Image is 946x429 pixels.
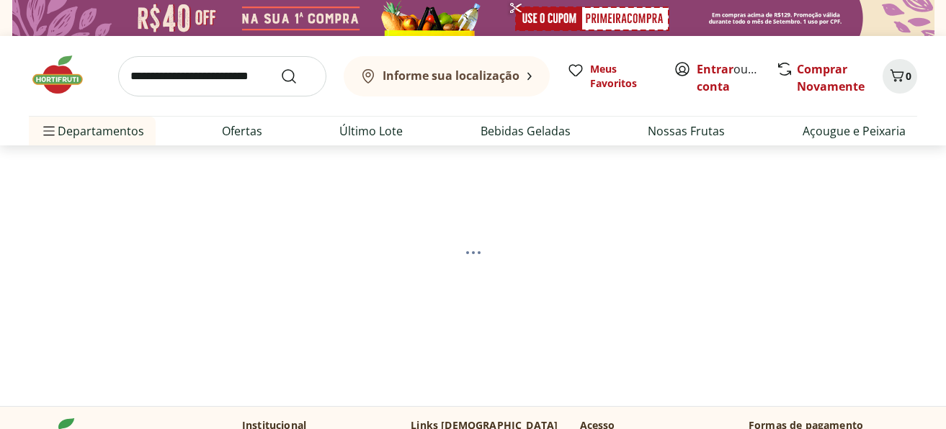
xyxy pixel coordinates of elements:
button: Carrinho [883,59,917,94]
a: Ofertas [222,122,262,140]
a: Bebidas Geladas [481,122,571,140]
a: Último Lote [339,122,403,140]
a: Entrar [697,61,733,77]
button: Menu [40,114,58,148]
img: Hortifruti [29,53,101,96]
button: Informe sua localização [344,56,550,96]
a: Meus Favoritos [567,62,656,91]
button: Submit Search [280,68,315,85]
a: Açougue e Peixaria [803,122,906,140]
input: search [118,56,326,96]
a: Criar conta [697,61,776,94]
a: Comprar Novamente [797,61,865,94]
span: Meus Favoritos [590,62,656,91]
span: ou [697,60,761,95]
a: Nossas Frutas [648,122,725,140]
span: Departamentos [40,114,144,148]
span: 0 [906,69,911,83]
b: Informe sua localização [383,68,519,83]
